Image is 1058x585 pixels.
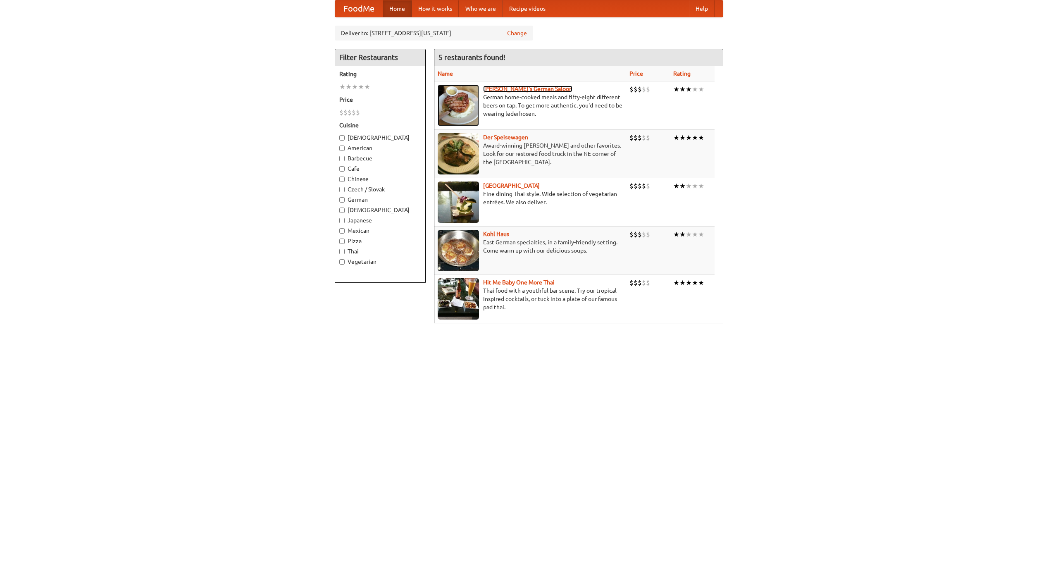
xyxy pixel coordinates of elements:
li: ★ [679,278,686,287]
li: ★ [686,181,692,191]
p: Thai food with a youthful bar scene. Try our tropical inspired cocktails, or tuck into a plate of... [438,287,623,311]
label: [DEMOGRAPHIC_DATA] [339,206,421,214]
li: $ [356,108,360,117]
li: ★ [673,133,679,142]
label: Barbecue [339,154,421,162]
li: $ [638,230,642,239]
li: $ [646,230,650,239]
li: ★ [352,82,358,91]
input: Vegetarian [339,259,345,265]
label: Japanese [339,216,421,224]
li: ★ [679,133,686,142]
h5: Price [339,96,421,104]
li: $ [629,278,634,287]
li: $ [339,108,343,117]
a: Recipe videos [503,0,552,17]
li: $ [629,181,634,191]
li: ★ [686,230,692,239]
li: $ [638,181,642,191]
li: ★ [698,133,704,142]
a: Help [689,0,715,17]
li: $ [646,133,650,142]
input: [DEMOGRAPHIC_DATA] [339,135,345,141]
label: Cafe [339,165,421,173]
li: $ [642,230,646,239]
li: ★ [673,181,679,191]
li: $ [646,181,650,191]
a: Name [438,70,453,77]
h5: Rating [339,70,421,78]
a: Rating [673,70,691,77]
input: Japanese [339,218,345,223]
input: Cafe [339,166,345,172]
li: $ [352,108,356,117]
a: Der Speisewagen [483,134,528,141]
li: ★ [692,278,698,287]
img: speisewagen.jpg [438,133,479,174]
p: East German specialties, in a family-friendly setting. Come warm up with our delicious soups. [438,238,623,255]
li: ★ [673,230,679,239]
li: ★ [364,82,370,91]
li: $ [642,133,646,142]
label: Pizza [339,237,421,245]
a: [GEOGRAPHIC_DATA] [483,182,540,189]
a: Who we are [459,0,503,17]
p: Fine dining Thai-style. Wide selection of vegetarian entrées. We also deliver. [438,190,623,206]
p: Award-winning [PERSON_NAME] and other favorites. Look for our restored food truck in the NE corne... [438,141,623,166]
li: ★ [686,278,692,287]
li: ★ [698,230,704,239]
li: ★ [686,133,692,142]
img: babythai.jpg [438,278,479,320]
li: ★ [339,82,346,91]
li: ★ [679,181,686,191]
img: kohlhaus.jpg [438,230,479,271]
li: $ [646,278,650,287]
input: Mexican [339,228,345,234]
li: $ [634,85,638,94]
ng-pluralize: 5 restaurants found! [438,53,505,61]
li: ★ [679,230,686,239]
label: [DEMOGRAPHIC_DATA] [339,134,421,142]
img: satay.jpg [438,181,479,223]
label: Czech / Slovak [339,185,421,193]
input: German [339,197,345,203]
label: German [339,196,421,204]
li: $ [638,278,642,287]
a: [PERSON_NAME]'s German Saloon [483,86,572,92]
label: Thai [339,247,421,255]
a: FoodMe [335,0,383,17]
li: $ [634,181,638,191]
li: $ [634,230,638,239]
a: Kohl Haus [483,231,509,237]
img: esthers.jpg [438,85,479,126]
input: Chinese [339,177,345,182]
li: $ [343,108,348,117]
li: ★ [673,85,679,94]
a: Price [629,70,643,77]
li: $ [629,85,634,94]
li: ★ [679,85,686,94]
p: German home-cooked meals and fifty-eight different beers on tap. To get more authentic, you'd nee... [438,93,623,118]
li: ★ [692,230,698,239]
li: $ [642,85,646,94]
a: Hit Me Baby One More Thai [483,279,555,286]
li: ★ [673,278,679,287]
li: ★ [346,82,352,91]
li: ★ [358,82,364,91]
input: Barbecue [339,156,345,161]
li: $ [646,85,650,94]
li: ★ [686,85,692,94]
li: ★ [698,85,704,94]
li: $ [638,133,642,142]
a: How it works [412,0,459,17]
li: $ [629,230,634,239]
li: ★ [692,181,698,191]
li: ★ [692,133,698,142]
li: $ [642,278,646,287]
li: ★ [698,181,704,191]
